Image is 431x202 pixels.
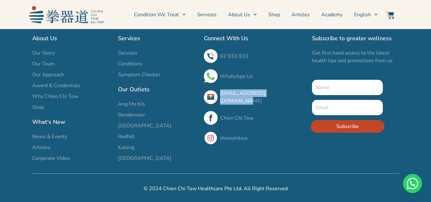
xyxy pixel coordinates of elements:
span: News & Events [32,133,67,140]
h2: Our Outlets [118,85,197,94]
a: Katong [118,144,197,151]
a: Our Team [32,60,112,68]
input: Name [312,80,383,95]
span: [GEOGRAPHIC_DATA] [118,122,171,130]
a: Academy [321,7,343,23]
a: Redhill [118,133,197,140]
span: Ang Mo Kio [118,100,145,108]
p: Get first hand access to the latest health tips and promotions from us [312,49,399,64]
a: Services [197,7,217,23]
span: Symptom Checker [118,71,160,79]
span: Our Team [32,60,55,68]
a: About Us [228,7,257,23]
span: Subscribe [336,123,359,130]
a: English [354,7,378,23]
a: WhatsApp Us [220,73,253,80]
a: Why Chien Chi Tow [32,93,112,100]
h2: Services [118,34,197,43]
a: Shop [268,7,280,23]
h2: © 2024 Chien Chi Tow Healthcare Pte Ltd. All Right Reserved [32,185,399,192]
h2: About Us [32,34,112,43]
a: Articles [292,7,310,23]
span: Why Chien Chi Tow [32,93,78,100]
a: [GEOGRAPHIC_DATA] [118,122,197,130]
span: Award & Credentials [32,82,80,89]
a: Our Approach [32,71,112,79]
a: Articles [32,144,112,151]
a: Symptom Checker [118,71,197,79]
span: English [354,11,371,19]
span: Corporate Video [32,154,70,162]
a: 62 933 933 [220,53,248,60]
a: Corporate Video [32,154,112,162]
a: Chien Chi Tow [220,115,254,122]
span: Bendemeer [118,111,145,119]
a: Shop [32,103,112,111]
a: chienchitow [220,135,248,142]
span: Katong [118,144,134,151]
span: Our Approach [32,71,64,79]
a: Condition We Treat [134,7,186,23]
a: [EMAIL_ADDRESS][DOMAIN_NAME] [220,90,265,104]
span: Our Story [32,49,55,57]
span: Services [118,49,137,57]
span: Conditions [118,60,143,68]
h2: Subscribe to greater wellness [312,34,399,43]
input: Email [312,100,383,115]
a: Our Story [32,49,112,57]
a: Award & Credentials [32,82,112,89]
button: Subscribe [311,120,384,133]
a: Services [118,49,197,57]
h2: What's New [32,117,112,126]
form: New Form [312,80,383,138]
nav: Menu [107,7,378,23]
a: Conditions [118,60,197,68]
span: [GEOGRAPHIC_DATA] [118,154,171,162]
a: News & Events [32,133,112,140]
a: [GEOGRAPHIC_DATA] [118,154,197,162]
span: Articles [32,144,50,151]
span: Redhill [118,133,135,140]
a: Ang Mo Kio [118,100,197,108]
a: Bendemeer [118,111,197,119]
img: Website Icon-03 [386,11,394,19]
span: Shop [32,103,44,111]
h2: Connect With Us [204,34,306,43]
